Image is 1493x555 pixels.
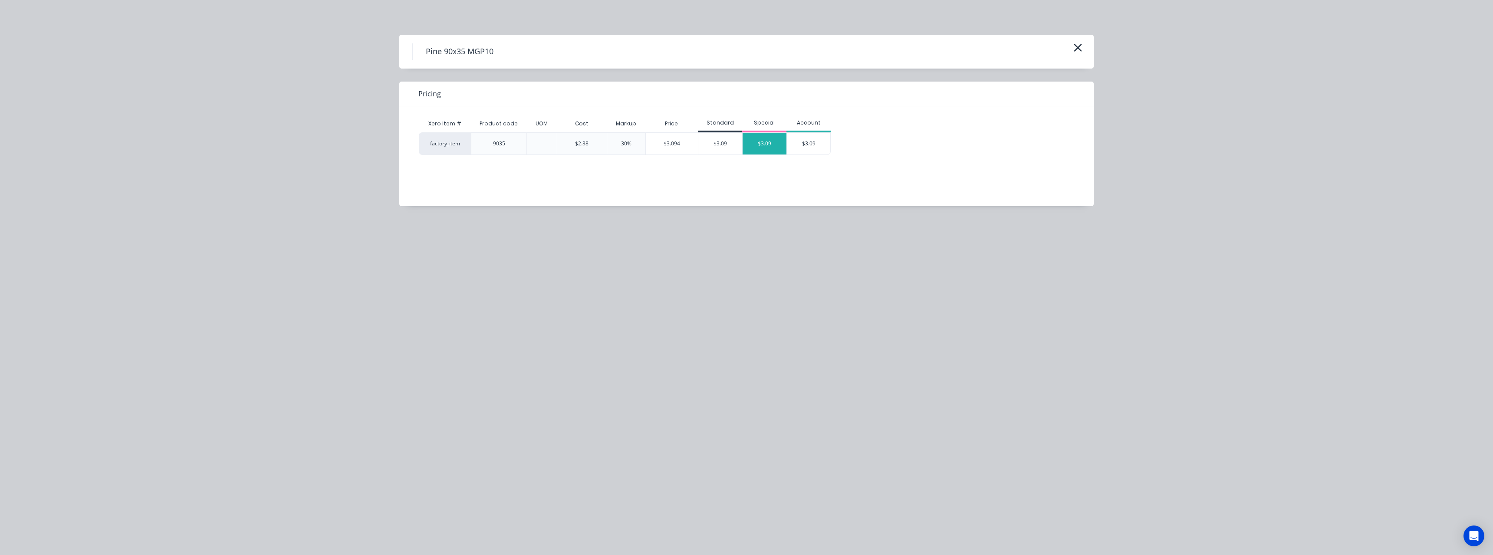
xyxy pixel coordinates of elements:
[557,115,607,132] div: Cost
[787,133,830,154] div: $3.09
[743,133,786,154] div: $3.09
[412,43,506,60] h4: Pine 90x35 MGP10
[698,119,742,127] div: Standard
[786,119,831,127] div: Account
[419,132,471,155] div: factory_item
[646,133,698,154] div: $3.094
[575,140,589,148] div: $2.38
[493,140,505,148] div: 9035
[418,89,441,99] span: Pricing
[607,115,645,132] div: Markup
[645,115,698,132] div: Price
[742,119,786,127] div: Special
[529,113,555,135] div: UOM
[621,140,631,148] div: 30%
[419,115,471,132] div: Xero Item #
[473,113,525,135] div: Product code
[1463,525,1484,546] div: Open Intercom Messenger
[698,133,742,154] div: $3.09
